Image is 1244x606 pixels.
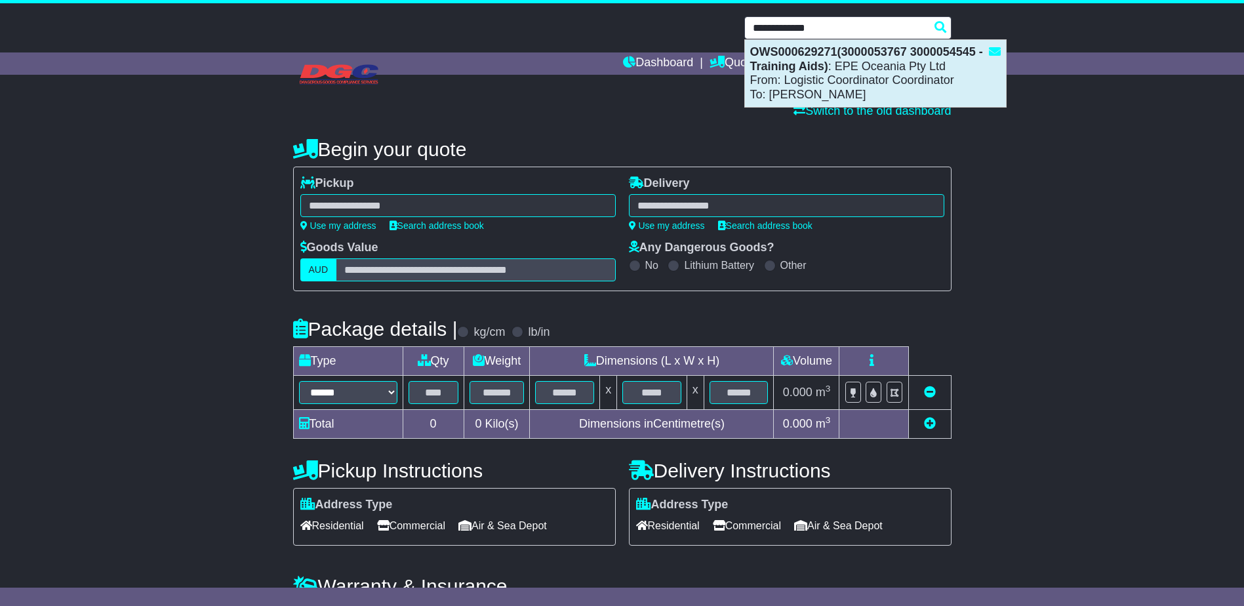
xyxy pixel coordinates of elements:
label: kg/cm [473,325,505,340]
label: Delivery [629,176,690,191]
td: Dimensions (L x W x H) [530,347,774,376]
sup: 3 [826,384,831,394]
div: : EPE Oceania Pty Ltd From: Logistic Coordinator Coordinator To: [PERSON_NAME] [745,40,1006,107]
span: m [816,386,831,399]
a: Search address book [718,220,813,231]
a: Dashboard [623,52,693,75]
label: Address Type [300,498,393,512]
td: Volume [774,347,839,376]
strong: OWS000629271(3000053767 3000054545 - Training Aids) [750,45,983,73]
a: Remove this item [924,386,936,399]
label: AUD [300,258,337,281]
td: Total [293,410,403,439]
td: x [687,376,704,410]
span: 0.000 [783,386,813,399]
td: Weight [464,347,530,376]
h4: Begin your quote [293,138,952,160]
label: Lithium Battery [684,259,754,272]
span: 0.000 [783,417,813,430]
label: lb/in [528,325,550,340]
h4: Package details | [293,318,458,340]
label: No [645,259,658,272]
td: 0 [403,410,464,439]
a: Use my address [629,220,705,231]
span: m [816,417,831,430]
span: Residential [636,515,700,536]
label: Pickup [300,176,354,191]
a: Switch to the old dashboard [793,104,951,117]
h4: Pickup Instructions [293,460,616,481]
h4: Delivery Instructions [629,460,952,481]
label: Goods Value [300,241,378,255]
span: Residential [300,515,364,536]
span: Commercial [377,515,445,536]
span: Commercial [713,515,781,536]
a: Add new item [924,417,936,430]
td: x [600,376,617,410]
td: Qty [403,347,464,376]
span: 0 [475,417,481,430]
td: Dimensions in Centimetre(s) [530,410,774,439]
a: Quote/Book [710,52,787,75]
a: Search address book [390,220,484,231]
sup: 3 [826,415,831,425]
td: Type [293,347,403,376]
a: Use my address [300,220,376,231]
td: Kilo(s) [464,410,530,439]
label: Address Type [636,498,729,512]
label: Other [780,259,807,272]
label: Any Dangerous Goods? [629,241,774,255]
span: Air & Sea Depot [458,515,547,536]
h4: Warranty & Insurance [293,575,952,597]
span: Air & Sea Depot [794,515,883,536]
